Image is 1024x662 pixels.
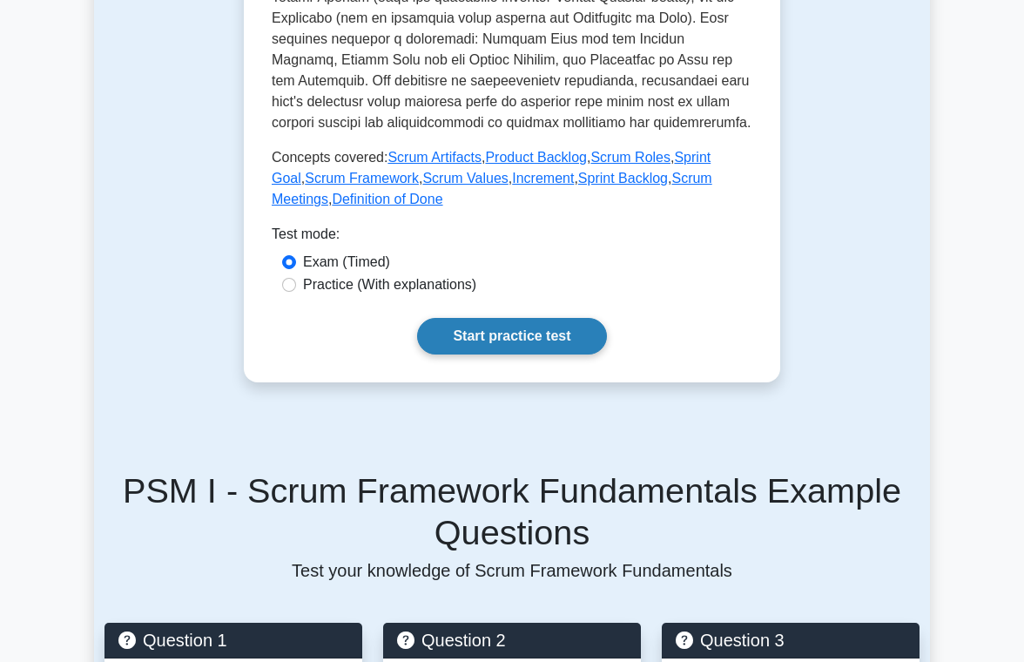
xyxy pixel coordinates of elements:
a: Scrum Values [422,171,508,186]
a: Scrum Artifacts [387,150,482,165]
p: Test your knowledge of Scrum Framework Fundamentals [104,560,920,581]
a: Product Backlog [485,150,587,165]
h5: Question 1 [118,630,348,651]
a: Sprint Goal [272,150,711,186]
a: Start practice test [417,318,606,355]
h5: PSM I - Scrum Framework Fundamentals Example Questions [104,470,920,553]
a: Scrum Meetings [272,171,712,206]
div: Test mode: [272,224,752,252]
a: Definition of Done [332,192,442,206]
a: Increment [512,171,574,186]
p: Concepts covered: , , , , , , , , , [272,147,752,210]
a: Scrum Roles [590,150,670,165]
h5: Question 2 [397,630,627,651]
label: Exam (Timed) [303,252,390,273]
h5: Question 3 [676,630,906,651]
label: Practice (With explanations) [303,274,476,295]
a: Scrum Framework [305,171,419,186]
a: Sprint Backlog [578,171,668,186]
